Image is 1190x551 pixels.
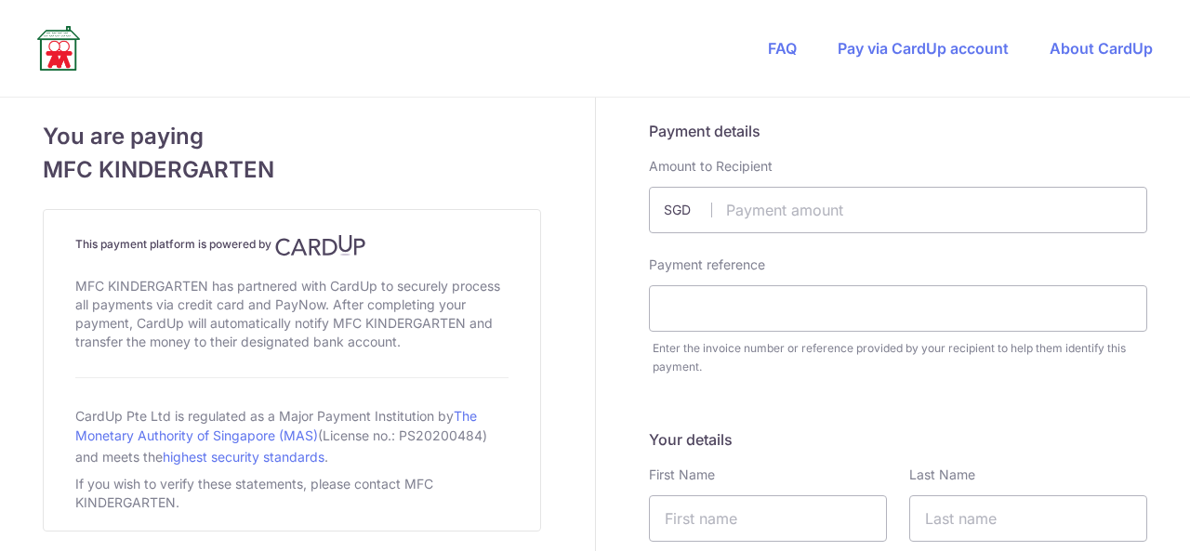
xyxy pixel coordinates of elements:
h5: Payment details [649,120,1147,142]
label: Payment reference [649,256,765,274]
h4: This payment platform is powered by [75,234,509,256]
label: First Name [649,466,715,484]
div: If you wish to verify these statements, please contact MFC KINDERGARTEN. [75,471,509,516]
div: MFC KINDERGARTEN has partnered with CardUp to securely process all payments via credit card and P... [75,273,509,355]
a: Pay via CardUp account [838,39,1009,58]
a: highest security standards [163,449,324,465]
input: Payment amount [649,187,1147,233]
label: Last Name [909,466,975,484]
input: First name [649,495,887,542]
div: Enter the invoice number or reference provided by your recipient to help them identify this payment. [653,339,1147,376]
span: SGD [664,201,712,219]
h5: Your details [649,428,1147,451]
div: CardUp Pte Ltd is regulated as a Major Payment Institution by (License no.: PS20200484) and meets... [75,400,509,471]
label: Amount to Recipient [649,157,773,176]
img: CardUp [275,234,366,256]
input: Last name [909,495,1147,542]
span: You are paying [43,120,541,153]
span: MFC KINDERGARTEN [43,153,541,187]
a: About CardUp [1050,39,1153,58]
a: FAQ [768,39,797,58]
